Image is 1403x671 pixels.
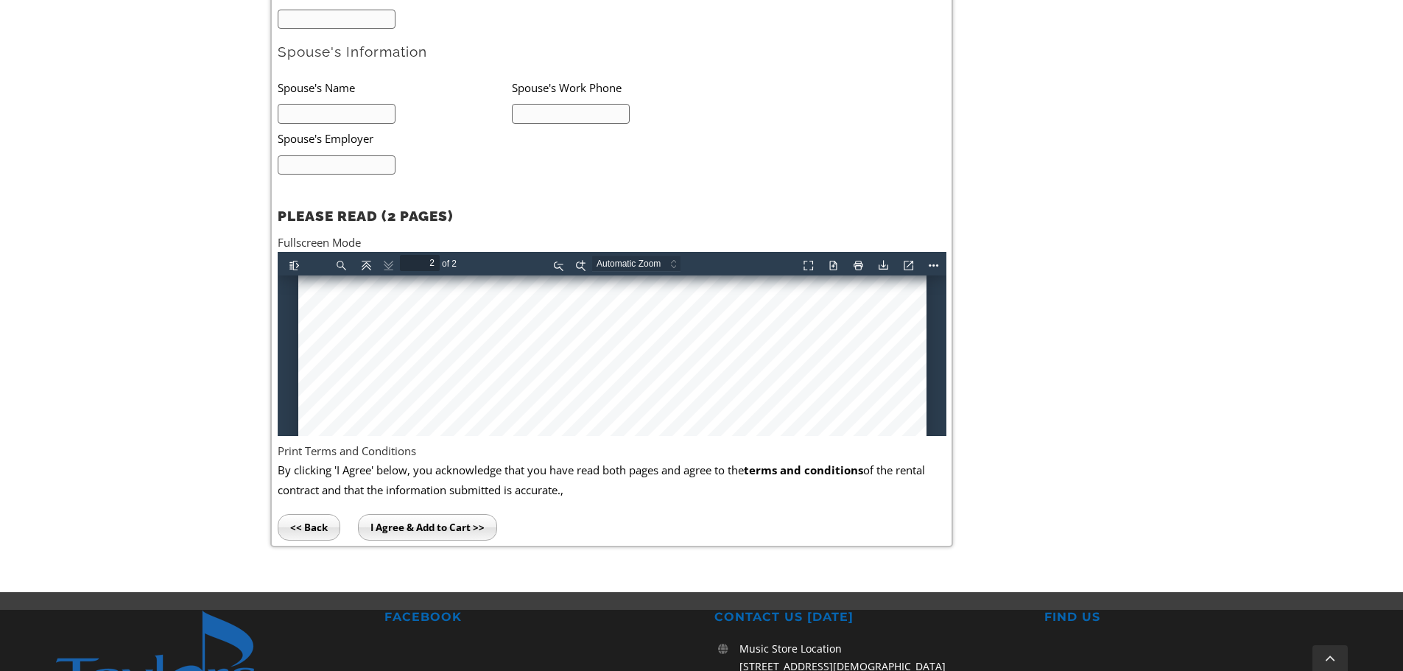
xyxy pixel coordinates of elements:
span: of 2 [162,4,184,20]
li: Spouse's Employer [278,124,699,154]
li: Spouse's Name [278,72,512,102]
input: Page [122,3,162,19]
p: By clicking 'I Agree' below, you acknowledge that you have read both pages and agree to the of th... [278,460,946,499]
select: Zoom [314,4,419,19]
h2: FIND US [1044,610,1349,625]
input: << Back [278,514,340,541]
b: terms and conditions [744,463,863,477]
li: Spouse's Work Phone [512,72,746,102]
a: Fullscreen Mode [278,235,361,250]
h2: FACEBOOK [384,610,689,625]
h2: CONTACT US [DATE] [714,610,1019,625]
strong: PLEASE READ (2 PAGES) [278,208,453,224]
input: I Agree & Add to Cart >> [358,514,497,541]
h2: Spouse's Information [278,43,946,61]
a: Print Terms and Conditions [278,443,416,458]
